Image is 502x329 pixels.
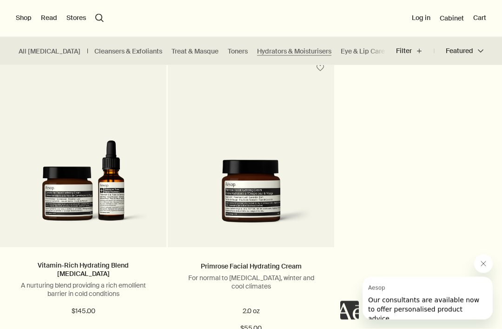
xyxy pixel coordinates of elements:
div: Aesop says "Our consultants are available now to offer personalised product advice.". Open messag... [340,255,493,320]
button: Read [41,13,57,23]
button: Filter [396,40,434,62]
button: Save to cabinet [312,60,329,77]
button: Featured [434,40,483,62]
span: Our consultants are available now to offer personalised product advice. [6,20,117,46]
a: Hydrators & Moisturisers [257,47,331,56]
a: Cleansers & Exfoliants [94,47,162,56]
a: All [MEDICAL_DATA] [19,47,80,56]
a: Primrose Facial Hydrating Cream in amber glass jar [168,81,334,248]
p: A nurturing blend providing a rich emollient barrier in cold conditions [14,282,152,298]
img: Camellia Nut Facial Hydrating Cream and Damascan Rose Facial Treatment [16,81,151,234]
button: Log in [412,13,430,23]
button: Shop [16,13,32,23]
iframe: no content [340,301,359,320]
button: Stores [66,13,86,23]
a: Vitamin-Rich Hydrating Blend [MEDICAL_DATA] [14,262,152,278]
button: Open search [95,14,104,22]
p: For normal to [MEDICAL_DATA], winter and cool climates [182,274,320,291]
iframe: Close message from Aesop [474,255,493,273]
button: Cart [473,13,486,23]
img: Primrose Facial Hydrating Cream in amber glass jar [182,160,320,234]
a: Treat & Masque [172,47,218,56]
span: $145.00 [72,306,95,317]
a: Eye & Lip Care [341,47,385,56]
a: Toners [228,47,248,56]
iframe: Message from Aesop [363,277,493,320]
a: Cabinet [440,14,464,22]
a: Primrose Facial Hydrating Cream [201,262,302,271]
